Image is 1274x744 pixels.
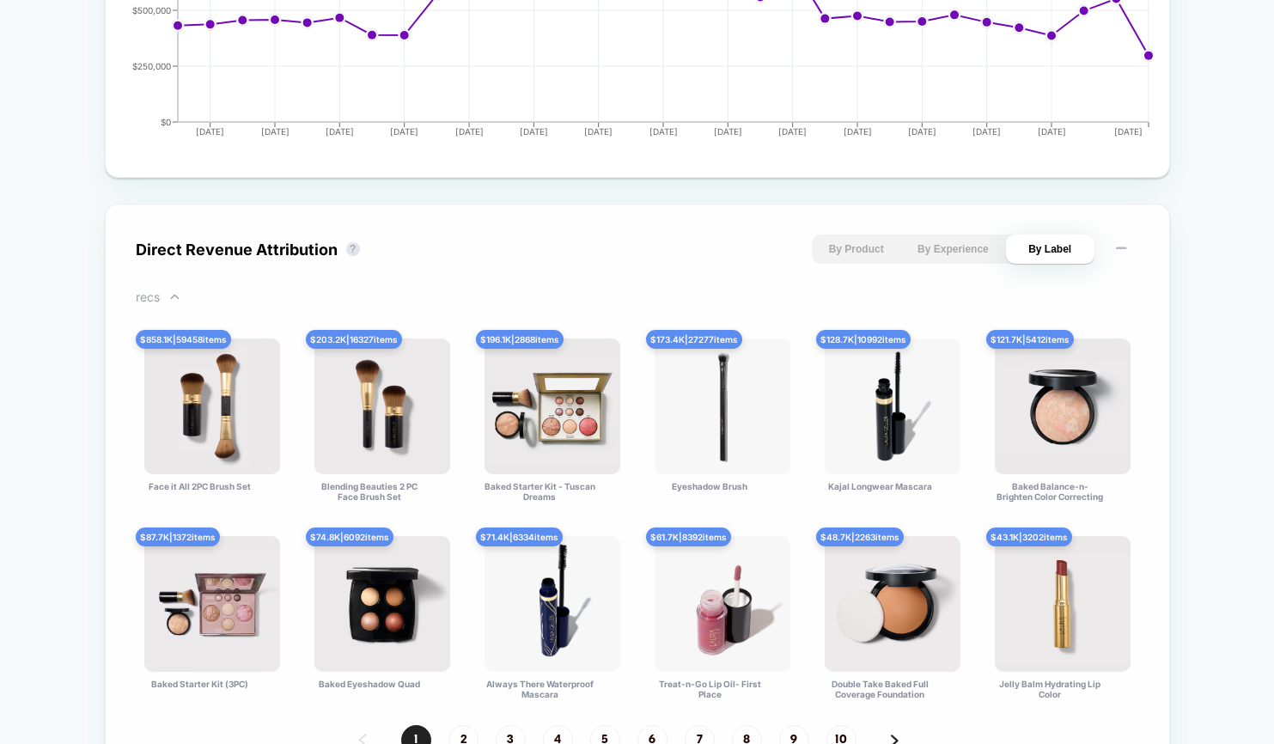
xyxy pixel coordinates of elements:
[778,126,807,137] tspan: [DATE]
[995,338,1131,474] img: Baked Balance-n-Brighten Color Correcting Foundation
[655,481,765,502] div: Eyeshadow Brush
[144,536,280,672] img: Baked Starter Kit (3PC)
[132,5,171,15] tspan: $500,000
[907,126,936,137] tspan: [DATE]
[713,126,741,137] tspan: [DATE]
[1006,235,1094,264] button: By Label
[655,338,790,474] img: Eyeshadow Brush
[584,126,613,137] tspan: [DATE]
[485,536,620,672] img: Always There Waterproof Mascara
[519,126,547,137] tspan: [DATE]
[196,126,224,137] tspan: [DATE]
[986,528,1072,546] div: $ 43.1K | 3202 items
[816,528,904,546] div: $ 48.7K | 2263 items
[314,481,425,502] div: Blending Beauties 2 PC Face Brush Set
[314,536,450,672] img: Baked Eyeshadow Quad
[816,330,911,349] div: $ 128.7K | 10992 items
[476,528,563,546] div: $ 71.4K | 6334 items
[136,528,220,546] div: $ 87.7K | 1372 items
[144,338,280,474] img: Face it All 2PC Brush Set
[485,481,595,502] div: Baked Starter Kit - Tuscan Dreams
[825,536,960,672] img: Double Take Baked Full Coverage Foundation
[646,528,731,546] div: $ 61.7K | 8392 items
[325,126,353,137] tspan: [DATE]
[476,330,564,349] div: $ 196.1K | 2868 items
[144,679,255,699] div: Baked Starter Kit (3PC)
[136,241,338,259] div: Direct Revenue Attribution
[1114,126,1143,137] tspan: [DATE]
[825,338,960,474] img: Kajal Longwear Mascara
[995,481,1106,502] div: Baked Balance-n-Brighten Color Correcting Foundation
[390,126,418,137] tspan: [DATE]
[132,61,171,71] tspan: $250,000
[346,242,360,256] button: ?
[260,126,289,137] tspan: [DATE]
[646,330,742,349] div: $ 173.4K | 27277 items
[454,126,483,137] tspan: [DATE]
[825,481,936,502] div: Kajal Longwear Mascara
[972,126,1001,137] tspan: [DATE]
[909,235,997,264] button: By Experience
[812,235,900,264] button: By Product
[314,338,450,474] img: Blending Beauties 2 PC Face Brush Set
[1037,126,1065,137] tspan: [DATE]
[995,536,1131,672] img: Jelly Balm Hydrating Lip Color
[161,117,171,127] tspan: $0
[136,330,231,349] div: $ 858.1K | 59458 items
[485,679,595,699] div: Always There Waterproof Mascara
[655,536,790,672] img: Treat-n-Go Lip Oil- First Place
[649,126,677,137] tspan: [DATE]
[136,290,588,304] div: recs
[986,330,1074,349] div: $ 121.7K | 5412 items
[306,330,402,349] div: $ 203.2K | 16327 items
[306,528,393,546] div: $ 74.8K | 6092 items
[825,679,936,699] div: Double Take Baked Full Coverage Foundation
[843,126,871,137] tspan: [DATE]
[995,679,1106,699] div: Jelly Balm Hydrating Lip Color
[314,679,425,699] div: Baked Eyeshadow Quad
[655,679,765,699] div: Treat-n-Go Lip Oil- First Place
[144,481,255,502] div: Face it All 2PC Brush Set
[485,338,620,474] img: Baked Starter Kit - Tuscan Dreams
